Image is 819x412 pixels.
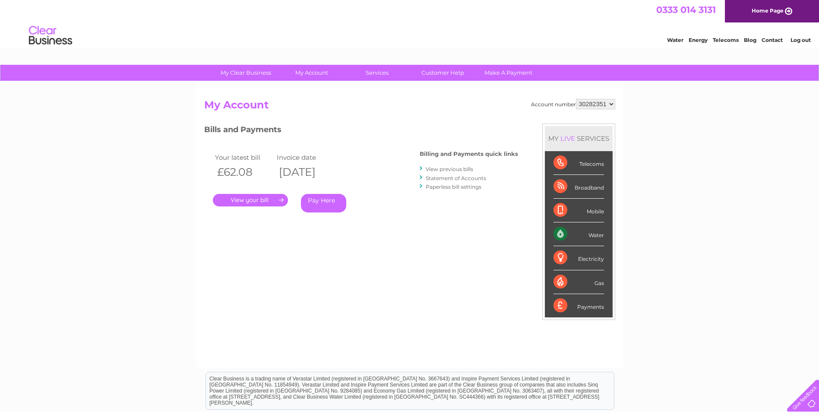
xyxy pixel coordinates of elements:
[213,194,288,206] a: .
[426,175,486,181] a: Statement of Accounts
[553,270,604,294] div: Gas
[762,37,783,43] a: Contact
[744,37,756,43] a: Blog
[553,222,604,246] div: Water
[204,99,615,115] h2: My Account
[407,65,478,81] a: Customer Help
[275,163,337,181] th: [DATE]
[545,126,613,151] div: MY SERVICES
[204,124,518,139] h3: Bills and Payments
[420,151,518,157] h4: Billing and Payments quick links
[342,65,413,81] a: Services
[553,199,604,222] div: Mobile
[791,37,811,43] a: Log out
[426,184,481,190] a: Paperless bill settings
[689,37,708,43] a: Energy
[28,22,73,49] img: logo.png
[713,37,739,43] a: Telecoms
[276,65,347,81] a: My Account
[213,163,275,181] th: £62.08
[301,194,346,212] a: Pay Here
[531,99,615,109] div: Account number
[553,246,604,270] div: Electricity
[553,151,604,175] div: Telecoms
[426,166,473,172] a: View previous bills
[275,152,337,163] td: Invoice date
[559,134,577,143] div: LIVE
[667,37,683,43] a: Water
[206,5,614,42] div: Clear Business is a trading name of Verastar Limited (registered in [GEOGRAPHIC_DATA] No. 3667643...
[213,152,275,163] td: Your latest bill
[553,294,604,317] div: Payments
[656,4,716,15] a: 0333 014 3131
[473,65,544,81] a: Make A Payment
[553,175,604,199] div: Broadband
[210,65,281,81] a: My Clear Business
